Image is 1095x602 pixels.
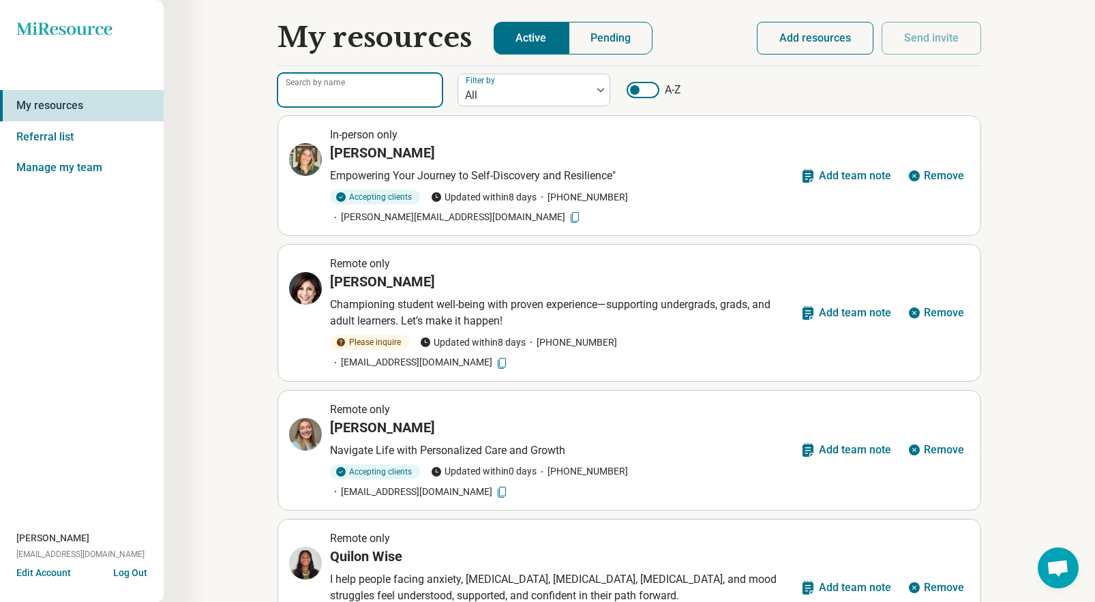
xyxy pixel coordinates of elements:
button: Edit Account [16,566,71,580]
p: Empowering Your Journey to Self-Discovery and Resilience" [330,168,794,184]
span: Remote only [330,532,390,545]
span: [PHONE_NUMBER] [537,190,628,205]
span: Updated within 8 days [431,190,537,205]
span: In-person only [330,128,397,141]
label: A-Z [627,82,681,98]
div: Please inquire [330,335,409,350]
button: Add resources [757,22,873,55]
span: [PERSON_NAME][EMAIL_ADDRESS][DOMAIN_NAME] [330,210,582,224]
span: Updated within 0 days [431,464,537,479]
label: Filter by [466,76,498,85]
span: [PERSON_NAME] [16,531,89,545]
button: Send invite [882,22,981,55]
button: Remove [902,160,970,192]
span: [PHONE_NUMBER] [526,335,617,350]
button: Add team note [794,434,897,466]
label: Search by name [286,78,345,87]
p: Navigate Life with Personalized Care and Growth [330,442,794,459]
span: Remote only [330,257,390,270]
span: [EMAIL_ADDRESS][DOMAIN_NAME] [330,485,509,499]
div: Accepting clients [330,464,420,479]
span: [EMAIL_ADDRESS][DOMAIN_NAME] [16,548,145,560]
span: Remote only [330,403,390,416]
button: Add team note [794,160,897,192]
button: Active [494,22,569,55]
h1: My resources [277,22,472,55]
div: Accepting clients [330,190,420,205]
p: Championing student well-being with proven experience—supporting undergrads, grads, and adult lea... [330,297,794,329]
button: Log Out [113,566,147,577]
button: Pending [569,22,653,55]
span: [PHONE_NUMBER] [537,464,628,479]
h3: [PERSON_NAME] [330,143,435,162]
a: Open chat [1038,547,1079,588]
button: Remove [902,297,970,329]
h3: [PERSON_NAME] [330,418,435,437]
button: Add team note [794,297,897,329]
button: Remove [902,434,970,466]
span: [EMAIL_ADDRESS][DOMAIN_NAME] [330,355,509,370]
h3: Quilon Wise [330,547,402,566]
h3: [PERSON_NAME] [330,272,435,291]
span: Updated within 8 days [420,335,526,350]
